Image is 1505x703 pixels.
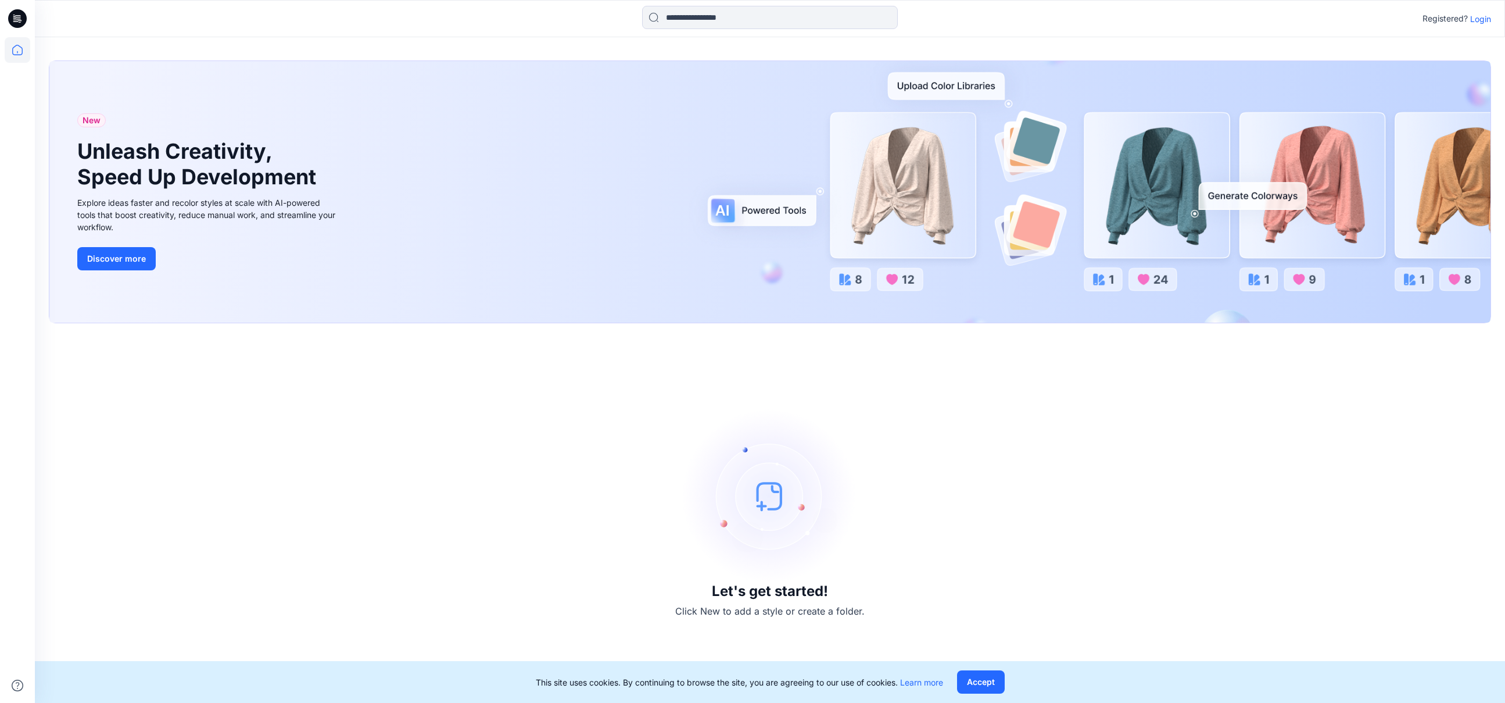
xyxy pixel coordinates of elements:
div: Explore ideas faster and recolor styles at scale with AI-powered tools that boost creativity, red... [77,197,339,233]
img: empty-state-image.svg [683,409,857,583]
a: Discover more [77,247,339,270]
h3: Let's get started! [712,583,828,599]
p: Click New to add a style or create a folder. [675,604,865,618]
h1: Unleash Creativity, Speed Up Development [77,139,321,189]
button: Discover more [77,247,156,270]
p: Login [1470,13,1491,25]
p: Registered? [1422,12,1468,26]
span: New [83,113,101,127]
p: This site uses cookies. By continuing to browse the site, you are agreeing to our use of cookies. [536,676,943,688]
a: Learn more [900,677,943,687]
button: Accept [957,670,1005,694]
